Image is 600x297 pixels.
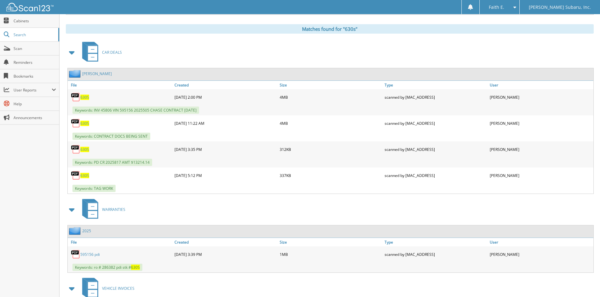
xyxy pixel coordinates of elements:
span: Keywords: TAG WORK [72,185,116,192]
div: scanned by [MAC_ADDRESS] [383,143,488,156]
a: Type [383,81,488,89]
a: 2025 [82,228,91,234]
a: Created [173,81,278,89]
div: [DATE] 11:22 AM [173,117,278,129]
span: User Reports [14,87,52,93]
a: Type [383,238,488,246]
div: scanned by [MAC_ADDRESS] [383,117,488,129]
div: [PERSON_NAME] [488,143,593,156]
img: folder2.png [69,70,82,78]
span: Search [14,32,55,37]
span: Reminders [14,60,56,65]
a: File [68,81,173,89]
a: 595156 pdi [80,252,100,257]
a: 630S [80,95,89,100]
div: [PERSON_NAME] [488,117,593,129]
img: PDF.png [71,92,80,102]
div: 312KB [278,143,383,156]
span: [PERSON_NAME] Subaru, Inc. [529,5,591,9]
a: File [68,238,173,246]
div: scanned by [MAC_ADDRESS] [383,91,488,103]
a: [PERSON_NAME] [82,71,112,76]
div: 4MB [278,117,383,129]
span: Bookmarks [14,74,56,79]
span: WARRANTIES [102,207,125,212]
a: Size [278,81,383,89]
div: [DATE] 2:00 PM [173,91,278,103]
span: Announcements [14,115,56,120]
span: Keywords: CONTRACT DOCS BEING SENT [72,133,150,140]
div: 1MB [278,248,383,261]
div: [DATE] 3:39 PM [173,248,278,261]
a: Size [278,238,383,246]
span: Help [14,101,56,107]
span: CAR DEALS [102,50,122,55]
span: Keywords: ro # 286382 pdi stk # [72,264,142,271]
img: PDF.png [71,250,80,259]
a: CAR DEALS [78,40,122,65]
a: User [488,81,593,89]
div: Matches found for "630s" [66,24,594,34]
a: 630S [80,121,89,126]
div: scanned by [MAC_ADDRESS] [383,169,488,182]
div: [DATE] 3:35 PM [173,143,278,156]
span: Scan [14,46,56,51]
span: Cabinets [14,18,56,24]
img: PDF.png [71,145,80,154]
a: 630S [80,147,89,152]
img: PDF.png [71,171,80,180]
div: 4MB [278,91,383,103]
div: 337KB [278,169,383,182]
span: Keywords: PD CR 2025817 AMT $13214.14 [72,159,152,166]
a: User [488,238,593,246]
a: 630S [80,173,89,178]
a: WARRANTIES [78,197,125,222]
div: scanned by [MAC_ADDRESS] [383,248,488,261]
img: scan123-logo-white.svg [6,3,54,11]
span: VEHICLE INVOICES [102,286,134,291]
img: PDF.png [71,118,80,128]
img: folder2.png [69,227,82,235]
span: Keywords: INV 45806 VIN 595156 2025505 CHASE CONTRACT [DATE] [72,107,199,114]
span: Faith E. [489,5,504,9]
div: [PERSON_NAME] [488,248,593,261]
div: [DATE] 5:12 PM [173,169,278,182]
a: Created [173,238,278,246]
div: [PERSON_NAME] [488,169,593,182]
div: [PERSON_NAME] [488,91,593,103]
span: 630S [131,265,140,270]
